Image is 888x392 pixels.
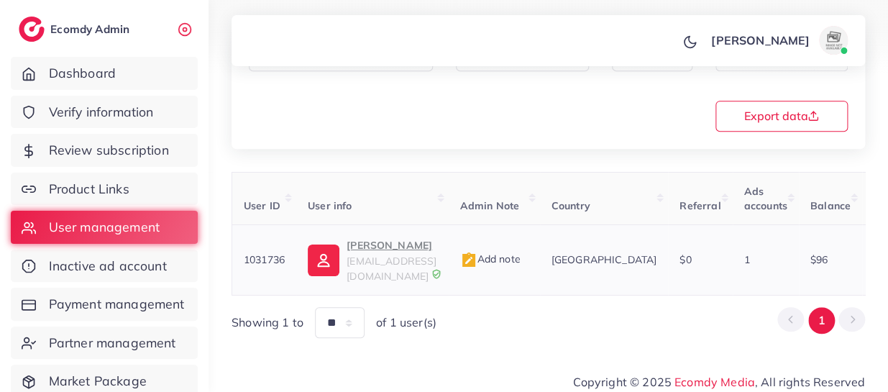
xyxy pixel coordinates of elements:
[551,253,657,266] span: [GEOGRAPHIC_DATA]
[551,199,590,212] span: Country
[743,110,819,122] span: Export data
[460,252,477,269] img: admin_note.cdd0b510.svg
[308,245,339,276] img: ic-user-info.36bf1079.svg
[679,253,691,266] span: $0
[49,372,147,391] span: Market Package
[703,26,853,55] a: [PERSON_NAME]avatar
[347,237,436,254] p: [PERSON_NAME]
[11,327,198,360] a: Partner management
[376,314,436,331] span: of 1 user(s)
[711,32,810,49] p: [PERSON_NAME]
[460,199,520,212] span: Admin Note
[810,253,828,266] span: $96
[755,373,865,391] span: , All rights Reserved
[674,375,755,389] a: Ecomdy Media
[49,257,167,275] span: Inactive ad account
[49,103,154,122] span: Verify information
[49,64,116,83] span: Dashboard
[679,199,720,212] span: Referral
[50,22,133,36] h2: Ecomdy Admin
[810,199,851,212] span: Balance
[49,334,176,352] span: Partner management
[11,134,198,167] a: Review subscription
[11,57,198,90] a: Dashboard
[11,288,198,321] a: Payment management
[19,17,45,42] img: logo
[244,199,280,212] span: User ID
[49,180,129,199] span: Product Links
[715,101,848,132] button: Export data
[11,250,198,283] a: Inactive ad account
[744,185,787,212] span: Ads accounts
[744,253,750,266] span: 1
[308,199,352,212] span: User info
[808,307,835,334] button: Go to page 1
[347,255,436,282] span: [EMAIL_ADDRESS][DOMAIN_NAME]
[308,237,436,283] a: [PERSON_NAME][EMAIL_ADDRESS][DOMAIN_NAME]
[49,218,160,237] span: User management
[19,17,133,42] a: logoEcomdy Admin
[49,141,169,160] span: Review subscription
[431,269,441,279] img: 9CAL8B2pu8EFxCJHYAAAAldEVYdGRhdGU6Y3JlYXRlADIwMjItMTItMDlUMDQ6NTg6MzkrMDA6MDBXSlgLAAAAJXRFWHRkYXR...
[232,314,303,331] span: Showing 1 to
[460,252,521,265] span: Add note
[11,96,198,129] a: Verify information
[49,295,185,314] span: Payment management
[777,307,865,334] ul: Pagination
[573,373,865,391] span: Copyright © 2025
[11,173,198,206] a: Product Links
[244,253,285,266] span: 1031736
[11,211,198,244] a: User management
[819,26,848,55] img: avatar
